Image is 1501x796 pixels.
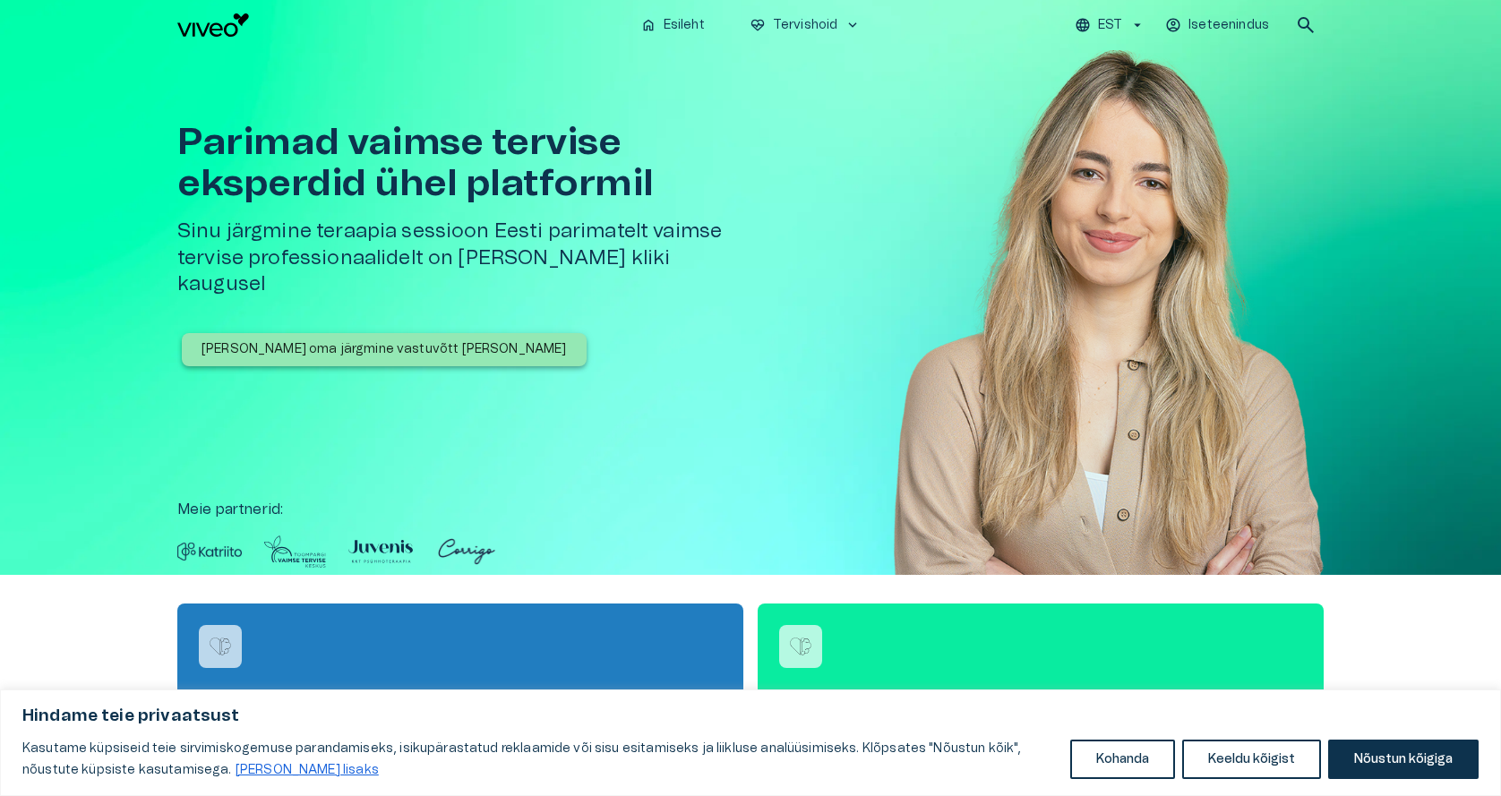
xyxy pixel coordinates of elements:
[845,17,861,33] span: keyboard_arrow_down
[182,333,587,366] button: [PERSON_NAME] oma järgmine vastuvõtt [PERSON_NAME]
[177,13,626,37] a: Navigate to homepage
[348,535,413,569] img: Partner logo
[177,499,1324,520] p: Meie partnerid :
[750,17,766,33] span: ecg_heart
[1070,740,1175,779] button: Kohanda
[202,340,567,359] p: [PERSON_NAME] oma järgmine vastuvõtt [PERSON_NAME]
[758,603,1324,740] a: Navigate to service booking
[177,535,242,569] img: Partner logo
[1072,13,1148,39] button: EST
[1288,7,1324,43] button: open search modal
[773,16,838,35] p: Tervishoid
[22,738,1057,781] p: Kasutame küpsiseid teie sirvimiskogemuse parandamiseks, isikupärastatud reklaamide või sisu esita...
[263,535,327,569] img: Partner logo
[177,122,758,204] h1: Parimad vaimse tervise eksperdid ühel platformil
[207,633,234,660] img: Broneeri psühholoogi visiit logo
[742,13,869,39] button: ecg_heartTervishoidkeyboard_arrow_down
[664,16,705,35] p: Esileht
[1162,13,1274,39] button: Iseteenindus
[1328,740,1479,779] button: Nõustun kõigiga
[1182,740,1321,779] button: Keeldu kõigist
[1188,16,1269,35] p: Iseteenindus
[235,763,380,777] a: Loe lisaks
[177,218,758,297] h5: Sinu järgmine teraapia sessioon Eesti parimatelt vaimse tervise professionaalidelt on [PERSON_NAM...
[787,633,814,660] img: Broneeri psühhiaatri visiit logo
[434,535,499,569] img: Partner logo
[1295,14,1317,36] span: search
[1098,16,1122,35] p: EST
[640,17,656,33] span: home
[177,13,249,37] img: Viveo logo
[894,50,1324,629] img: Woman smiling
[633,13,714,39] button: homeEsileht
[177,603,743,740] a: Navigate to service booking
[22,706,1479,727] p: Hindame teie privaatsust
